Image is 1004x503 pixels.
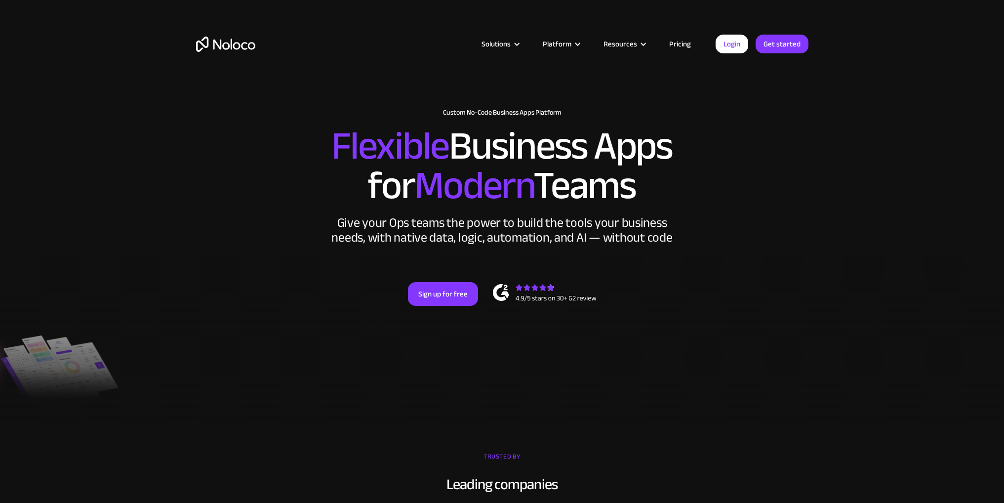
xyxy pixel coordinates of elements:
span: Modern [414,149,533,222]
div: Solutions [469,38,530,50]
div: Resources [591,38,657,50]
div: Resources [603,38,637,50]
div: Solutions [482,38,511,50]
div: Platform [530,38,591,50]
span: Flexible [331,109,449,183]
a: Pricing [657,38,703,50]
a: Login [716,35,748,53]
a: Sign up for free [408,282,478,306]
h2: Business Apps for Teams [196,126,808,206]
h1: Custom No-Code Business Apps Platform [196,109,808,117]
div: Give your Ops teams the power to build the tools your business needs, with native data, logic, au... [329,215,675,245]
a: home [196,37,255,52]
div: Platform [543,38,571,50]
a: Get started [756,35,808,53]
